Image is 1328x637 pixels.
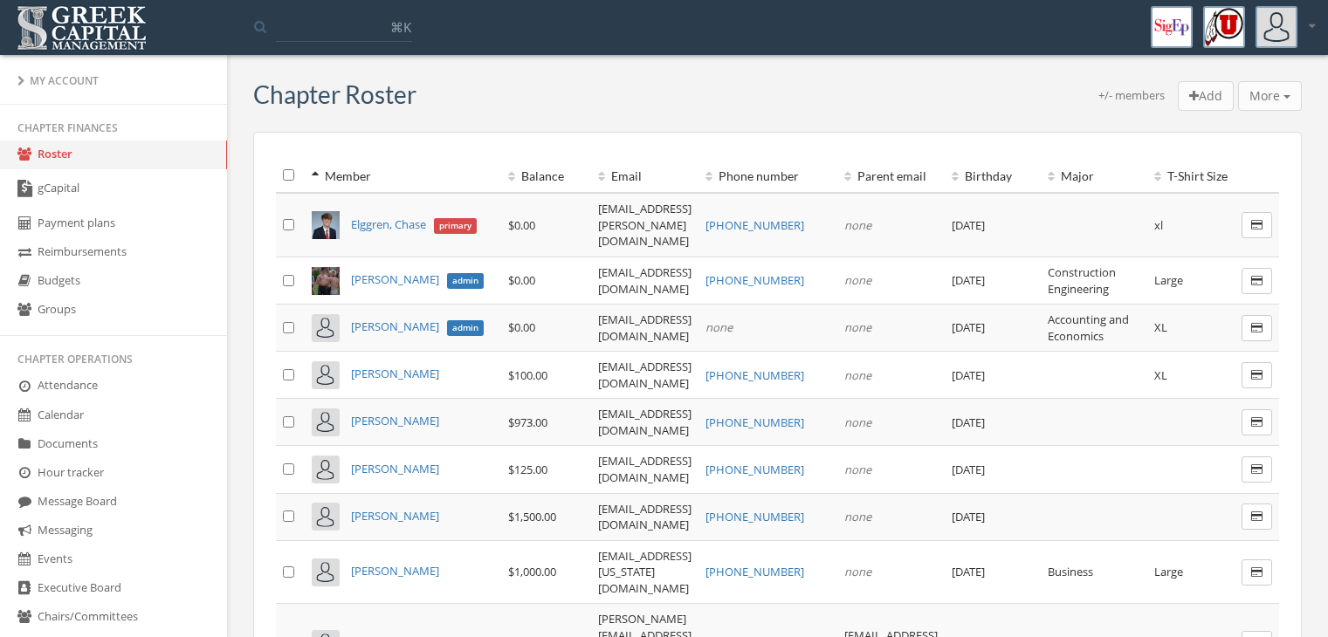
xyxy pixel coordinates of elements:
[844,462,871,477] em: none
[351,318,439,334] span: [PERSON_NAME]
[598,406,692,438] a: [EMAIL_ADDRESS][DOMAIN_NAME]
[501,159,592,193] th: Balance
[945,193,1041,257] td: [DATE]
[1147,159,1235,193] th: T-Shirt Size
[844,367,871,383] em: none
[1147,305,1235,352] td: XL
[1041,305,1147,352] td: Accounting and Economics
[1041,540,1147,604] td: Business
[351,461,439,476] a: [PERSON_NAME]
[591,159,698,193] th: Email
[598,453,692,485] a: [EMAIL_ADDRESS][DOMAIN_NAME]
[945,257,1041,304] td: [DATE]
[1041,257,1147,304] td: Construction Engineering
[351,216,426,232] span: Elggren, Chase
[598,264,692,297] a: [EMAIL_ADDRESS][DOMAIN_NAME]
[598,359,692,391] a: [EMAIL_ADDRESS][DOMAIN_NAME]
[945,159,1041,193] th: Birthday
[837,159,945,193] th: Parent email
[508,319,535,335] span: $0.00
[17,73,210,88] div: My Account
[1098,87,1165,112] div: +/- members
[1147,193,1235,257] td: xl
[1147,352,1235,399] td: XL
[508,367,547,383] span: $100.00
[508,414,547,430] span: $973.00
[508,217,535,233] span: $0.00
[351,271,484,287] a: [PERSON_NAME]admin
[598,201,692,249] a: [EMAIL_ADDRESS][PERSON_NAME][DOMAIN_NAME]
[598,501,692,533] a: [EMAIL_ADDRESS][DOMAIN_NAME]
[598,312,692,344] a: [EMAIL_ADDRESS][DOMAIN_NAME]
[351,508,439,524] a: [PERSON_NAME]
[1041,159,1147,193] th: Major
[508,564,556,579] span: $1,000.00
[705,319,733,335] em: none
[351,271,439,287] span: [PERSON_NAME]
[1147,540,1235,604] td: Large
[945,446,1041,493] td: [DATE]
[844,509,871,524] em: none
[844,217,871,233] em: none
[351,563,439,579] a: [PERSON_NAME]
[945,399,1041,446] td: [DATE]
[705,564,804,579] a: [PHONE_NUMBER]
[598,548,692,596] a: [EMAIL_ADDRESS][US_STATE][DOMAIN_NAME]
[844,414,871,430] em: none
[705,367,804,383] a: [PHONE_NUMBER]
[945,540,1041,604] td: [DATE]
[705,414,804,430] a: [PHONE_NUMBER]
[698,159,836,193] th: Phone number
[705,462,804,477] a: [PHONE_NUMBER]
[844,319,871,335] em: none
[447,320,484,336] span: admin
[508,272,535,288] span: $0.00
[351,318,484,334] a: [PERSON_NAME]admin
[508,509,556,524] span: $1,500.00
[945,305,1041,352] td: [DATE]
[447,273,484,289] span: admin
[351,413,439,428] a: [PERSON_NAME]
[844,272,871,288] em: none
[945,493,1041,540] td: [DATE]
[844,564,871,579] em: none
[1147,257,1235,304] td: Large
[434,218,477,234] span: primary
[945,352,1041,399] td: [DATE]
[705,217,804,233] a: [PHONE_NUMBER]
[705,272,804,288] a: [PHONE_NUMBER]
[305,159,501,193] th: Member
[351,216,477,232] a: Elggren, Chaseprimary
[508,462,547,477] span: $125.00
[705,509,804,524] a: [PHONE_NUMBER]
[253,81,416,108] h3: Chapter Roster
[351,366,439,381] a: [PERSON_NAME]
[390,18,411,36] span: ⌘K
